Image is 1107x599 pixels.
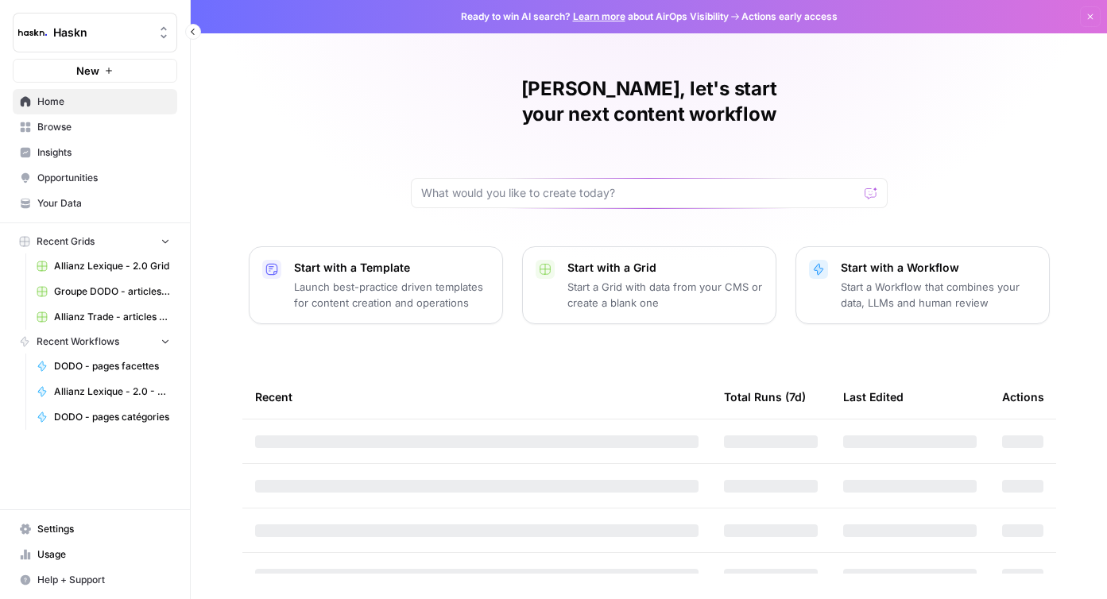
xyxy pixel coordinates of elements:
[37,234,95,249] span: Recent Grids
[37,334,119,349] span: Recent Workflows
[53,25,149,41] span: Haskn
[294,260,490,276] p: Start with a Template
[37,95,170,109] span: Home
[421,185,858,201] input: What would you like to create today?
[522,246,776,324] button: Start with a GridStart a Grid with data from your CMS or create a blank one
[843,375,904,419] div: Last Edited
[54,410,170,424] span: DODO - pages catégories
[54,259,170,273] span: Allianz Lexique - 2.0 Grid
[76,63,99,79] span: New
[18,18,47,47] img: Haskn Logo
[795,246,1050,324] button: Start with a WorkflowStart a Workflow that combines your data, LLMs and human review
[29,404,177,430] a: DODO - pages catégories
[37,171,170,185] span: Opportunities
[13,191,177,216] a: Your Data
[54,359,170,373] span: DODO - pages facettes
[249,246,503,324] button: Start with a TemplateLaunch best-practice driven templates for content creation and operations
[461,10,729,24] span: Ready to win AI search? about AirOps Visibility
[37,196,170,211] span: Your Data
[255,375,699,419] div: Recent
[37,522,170,536] span: Settings
[29,253,177,279] a: Allianz Lexique - 2.0 Grid
[13,89,177,114] a: Home
[37,547,170,562] span: Usage
[37,573,170,587] span: Help + Support
[54,284,170,299] span: Groupe DODO - articles de blog Grid
[567,279,763,311] p: Start a Grid with data from your CMS or create a blank one
[13,114,177,140] a: Browse
[13,542,177,567] a: Usage
[13,516,177,542] a: Settings
[37,120,170,134] span: Browse
[29,379,177,404] a: Allianz Lexique - 2.0 - Habitation - août 2025
[29,354,177,379] a: DODO - pages facettes
[573,10,625,22] a: Learn more
[841,279,1036,311] p: Start a Workflow that combines your data, LLMs and human review
[841,260,1036,276] p: Start with a Workflow
[13,230,177,253] button: Recent Grids
[13,567,177,593] button: Help + Support
[54,385,170,399] span: Allianz Lexique - 2.0 - Habitation - août 2025
[13,330,177,354] button: Recent Workflows
[741,10,838,24] span: Actions early access
[294,279,490,311] p: Launch best-practice driven templates for content creation and operations
[37,145,170,160] span: Insights
[1002,375,1044,419] div: Actions
[411,76,888,127] h1: [PERSON_NAME], let's start your next content workflow
[724,375,806,419] div: Total Runs (7d)
[54,310,170,324] span: Allianz Trade - articles de blog Grid
[13,13,177,52] button: Workspace: Haskn
[13,59,177,83] button: New
[29,304,177,330] a: Allianz Trade - articles de blog Grid
[13,165,177,191] a: Opportunities
[567,260,763,276] p: Start with a Grid
[29,279,177,304] a: Groupe DODO - articles de blog Grid
[13,140,177,165] a: Insights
